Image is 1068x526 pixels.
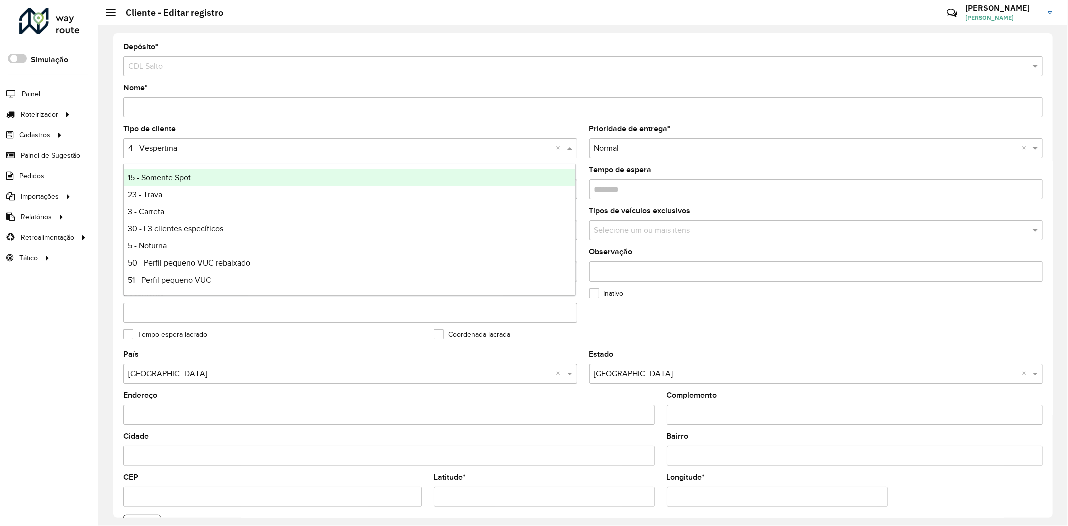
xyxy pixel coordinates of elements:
span: 50 - Perfil pequeno VUC rebaixado [128,258,250,267]
span: Clear all [556,368,565,380]
label: Observação [589,246,633,258]
label: Endereço [123,389,157,401]
span: Relatórios [21,212,52,222]
span: 3 - Carreta [128,207,164,216]
label: Prioridade de entrega [589,123,671,135]
label: Coordenada lacrada [434,329,510,340]
a: Contato Rápido [941,2,963,24]
span: Importações [21,191,59,202]
span: 23 - Trava [128,190,162,199]
label: Depósito [123,41,158,53]
label: Complemento [667,389,717,401]
label: Tempo espera lacrado [123,329,207,340]
span: 30 - L3 clientes específicos [128,224,223,233]
span: 5 - Noturna [128,241,167,250]
label: Longitude [667,471,705,483]
span: Tático [19,253,38,264]
label: Tipos de veículos exclusivos [589,205,691,217]
label: Bairro [667,430,689,442]
span: Clear all [1022,368,1030,380]
label: Tempo de espera [589,164,652,176]
label: Cidade [123,430,149,442]
ng-dropdown-panel: Options list [123,164,576,296]
label: CEP [123,471,138,483]
span: 15 - Somente Spot [128,173,191,182]
label: Tipo de cliente [123,123,176,135]
h3: [PERSON_NAME] [965,3,1040,13]
label: Simulação [31,54,68,66]
label: Estado [589,348,614,360]
span: Retroalimentação [21,232,74,243]
span: Painel de Sugestão [21,150,80,161]
span: Pedidos [19,171,44,181]
span: Clear all [556,142,565,154]
label: País [123,348,139,360]
label: Inativo [589,288,624,299]
span: Clear all [1022,142,1030,154]
label: Latitude [434,471,466,483]
label: Nome [123,82,148,94]
span: 51 - Perfil pequeno VUC [128,276,211,284]
span: Painel [22,89,40,99]
span: Cadastros [19,130,50,140]
span: [PERSON_NAME] [965,13,1040,22]
h2: Cliente - Editar registro [116,7,223,18]
span: Roteirizador [21,109,58,120]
